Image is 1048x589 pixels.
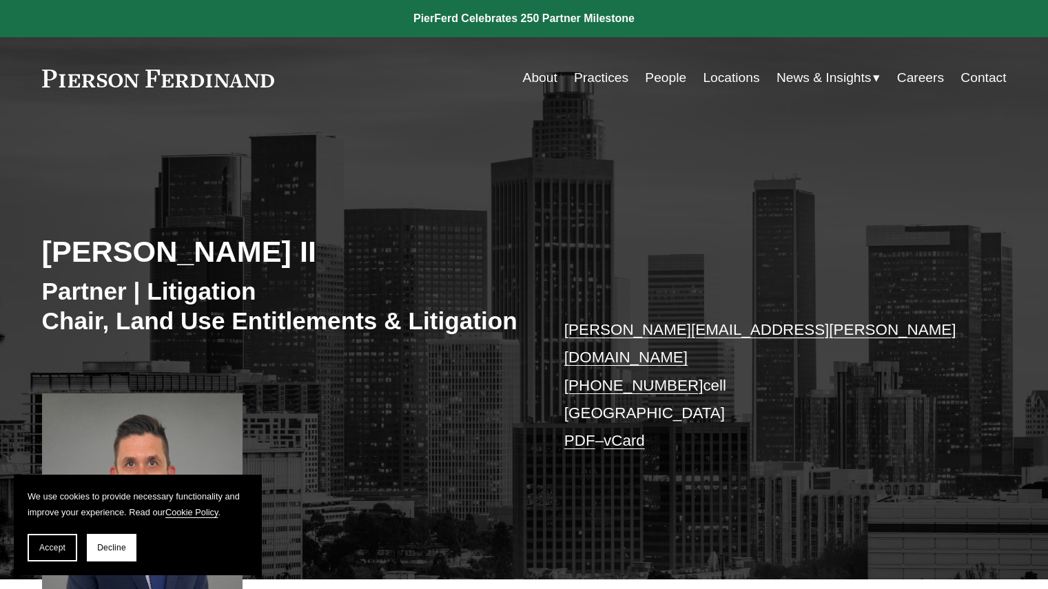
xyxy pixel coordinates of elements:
[87,534,136,561] button: Decline
[777,65,881,91] a: folder dropdown
[42,276,524,336] h3: Partner | Litigation Chair, Land Use Entitlements & Litigation
[645,65,686,91] a: People
[564,377,703,394] a: [PHONE_NUMBER]
[960,65,1006,91] a: Contact
[28,534,77,561] button: Accept
[574,65,628,91] a: Practices
[42,234,524,269] h2: [PERSON_NAME] II
[39,543,65,552] span: Accept
[28,488,248,520] p: We use cookies to provide necessary functionality and improve your experience. Read our .
[165,507,218,517] a: Cookie Policy
[604,432,645,449] a: vCard
[564,321,956,366] a: [PERSON_NAME][EMAIL_ADDRESS][PERSON_NAME][DOMAIN_NAME]
[703,65,759,91] a: Locations
[564,432,595,449] a: PDF
[523,65,557,91] a: About
[897,65,944,91] a: Careers
[97,543,126,552] span: Decline
[777,66,872,90] span: News & Insights
[14,475,262,575] section: Cookie banner
[564,316,966,455] p: cell [GEOGRAPHIC_DATA] –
